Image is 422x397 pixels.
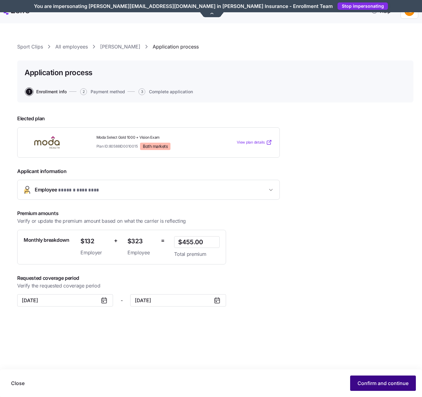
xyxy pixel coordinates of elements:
[137,88,193,95] a: 3Complete application
[80,88,125,95] button: 2Payment method
[80,249,109,256] span: Employer
[96,135,209,140] span: Moda Select Gold 1000 + Vision Exam
[17,168,280,175] span: Applicant information
[237,140,265,145] span: View plan details
[100,43,140,51] a: [PERSON_NAME]
[161,236,165,245] span: =
[26,88,33,95] span: 1
[36,90,67,94] span: Enrollment info
[79,88,125,95] a: 2Payment method
[17,43,43,51] a: Sport Clips
[350,376,416,391] button: Confirm and continue
[25,88,67,95] a: 1Enrollment info
[139,88,193,95] button: 3Complete application
[149,90,193,94] span: Complete application
[11,380,25,387] span: Close
[174,250,220,258] span: Total premium
[35,186,100,194] span: Employee
[130,294,226,306] button: [DATE]
[127,236,156,246] span: $323
[127,249,156,256] span: Employee
[237,139,272,145] a: View plan details
[80,236,109,246] span: $132
[25,135,69,149] img: Moda Health
[91,90,125,94] span: Payment method
[25,68,92,77] h1: Application process
[17,294,113,306] button: [DATE]
[17,282,100,290] span: Verify the requested coverage period
[153,43,199,51] a: Application process
[96,144,138,149] span: Plan ID: 80588ID0010015
[80,88,87,95] span: 2
[17,115,280,122] span: Elected plan
[55,43,88,51] a: All employees
[114,236,118,245] span: +
[358,380,408,387] span: Confirm and continue
[17,217,186,225] span: Verify or update the premium amount based on what the carrier is reflecting
[17,210,227,217] span: Premium amounts
[24,236,69,244] span: Monthly breakdown
[17,274,302,282] span: Requested coverage period
[139,88,145,95] span: 3
[121,297,123,304] span: -
[143,144,168,149] span: Both markets
[6,376,29,391] button: Close
[26,88,67,95] button: 1Enrollment info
